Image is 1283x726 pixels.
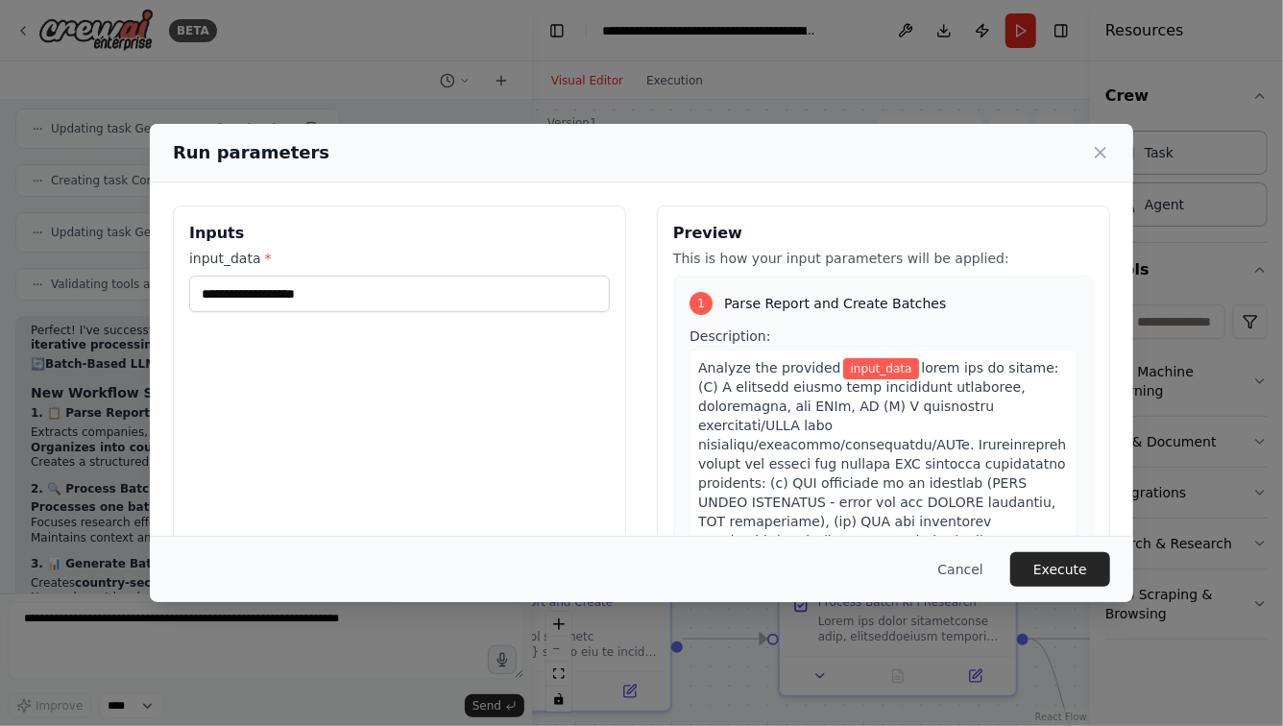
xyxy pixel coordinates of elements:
[189,249,610,268] label: input_data
[724,294,946,313] span: Parse Report and Create Batches
[690,292,713,315] div: 1
[843,358,920,379] span: Variable: input_data
[1010,552,1110,587] button: Execute
[923,552,999,587] button: Cancel
[189,222,610,245] h3: Inputs
[690,328,770,344] span: Description:
[673,222,1094,245] h3: Preview
[673,249,1094,268] p: This is how your input parameters will be applied:
[698,360,841,375] span: Analyze the provided
[173,139,329,166] h2: Run parameters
